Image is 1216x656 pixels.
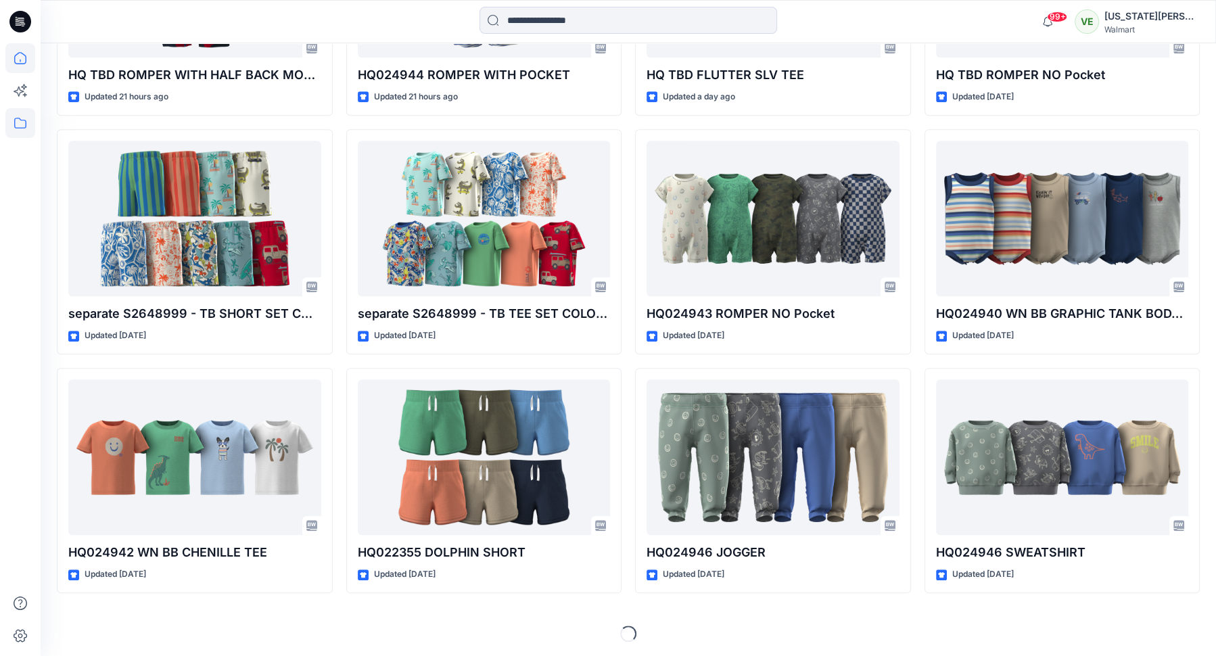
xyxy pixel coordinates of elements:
p: HQ024946 SWEATSHIRT [936,543,1189,562]
p: Updated [DATE] [952,329,1014,343]
p: Updated [DATE] [374,567,436,582]
a: separate S2648999 - TB SHORT SET COLORED [68,141,321,297]
p: Updated [DATE] [374,329,436,343]
p: Updated 21 hours ago [374,90,458,104]
p: HQ TBD ROMPER WITH HALF BACK MOON [68,66,321,85]
p: Updated [DATE] [85,329,146,343]
div: VE [1075,9,1099,34]
p: HQ024946 JOGGER [647,543,899,562]
p: HQ TBD ROMPER NO Pocket [936,66,1189,85]
p: Updated 21 hours ago [85,90,168,104]
a: HQ024943 ROMPER NO Pocket [647,141,899,297]
a: HQ024940 WN BB GRAPHIC TANK BODYSUIT [936,141,1189,297]
p: Updated [DATE] [85,567,146,582]
a: HQ024946 JOGGER [647,379,899,536]
span: 99+ [1047,11,1067,22]
a: separate S2648999 - TB TEE SET COLORED [358,141,611,297]
p: Updated [DATE] [663,329,724,343]
p: Updated [DATE] [952,90,1014,104]
p: Updated [DATE] [952,567,1014,582]
p: Updated a day ago [663,90,735,104]
p: HQ022355 DOLPHIN SHORT [358,543,611,562]
a: HQ024942 WN BB CHENILLE TEE [68,379,321,536]
p: HQ024940 WN BB GRAPHIC TANK BODYSUIT [936,304,1189,323]
p: separate S2648999 - TB SHORT SET COLORED [68,304,321,323]
p: HQ024942 WN BB CHENILLE TEE [68,543,321,562]
p: HQ TBD FLUTTER SLV TEE [647,66,899,85]
div: [US_STATE][PERSON_NAME] [1104,8,1199,24]
p: separate S2648999 - TB TEE SET COLORED [358,304,611,323]
p: HQ024943 ROMPER NO Pocket [647,304,899,323]
div: Walmart [1104,24,1199,34]
p: HQ024944 ROMPER WITH POCKET [358,66,611,85]
p: Updated [DATE] [663,567,724,582]
a: HQ022355 DOLPHIN SHORT [358,379,611,536]
a: HQ024946 SWEATSHIRT [936,379,1189,536]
